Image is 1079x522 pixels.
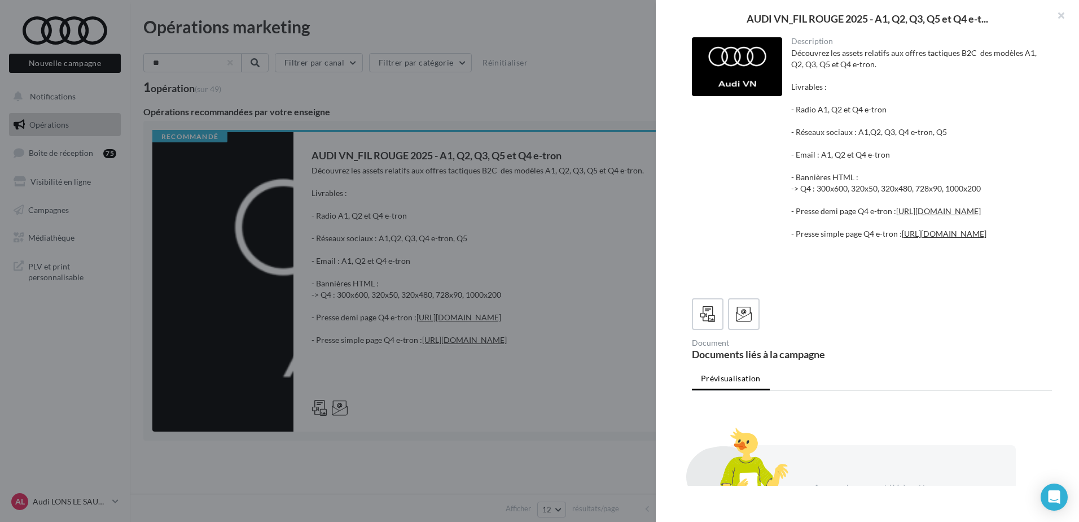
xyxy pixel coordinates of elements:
[791,37,1043,45] div: Description
[747,14,988,24] span: AUDI VN_FIL ROUGE 2025 - A1, Q2, Q3, Q5 et Q4 e-t...
[902,229,986,238] a: [URL][DOMAIN_NAME]
[791,47,1043,285] div: Découvrez les assets relatifs aux offres tactiques B2C des modèles A1, Q2, Q3, Q5 et Q4 e-tron. L...
[692,339,867,347] div: Document
[896,206,981,216] a: [URL][DOMAIN_NAME]
[800,481,944,510] div: Aucun document lié à cette campagne n'a été trouvé.
[1041,484,1068,511] div: Open Intercom Messenger
[692,349,867,359] div: Documents liés à la campagne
